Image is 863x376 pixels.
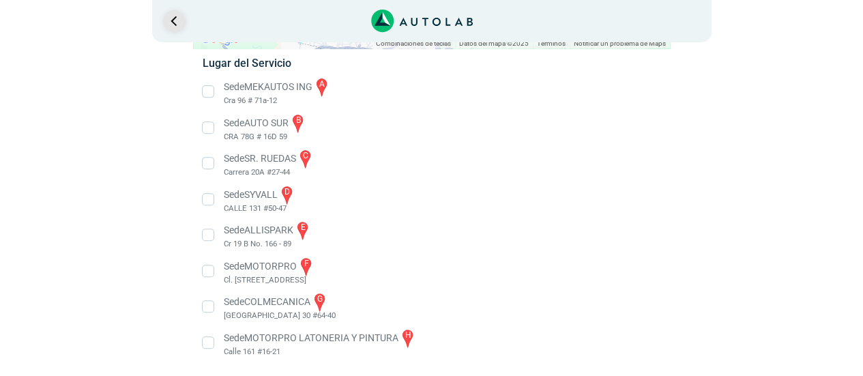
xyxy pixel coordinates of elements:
a: Ir al paso anterior [163,10,185,32]
a: Link al sitio de autolab [371,14,473,27]
span: Datos del mapa ©2025 [459,40,529,47]
h5: Lugar del Servicio [203,57,660,70]
a: Notificar un problema de Maps [574,40,666,47]
button: Combinaciones de teclas [376,39,451,48]
a: Términos (se abre en una nueva pestaña) [537,40,566,47]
